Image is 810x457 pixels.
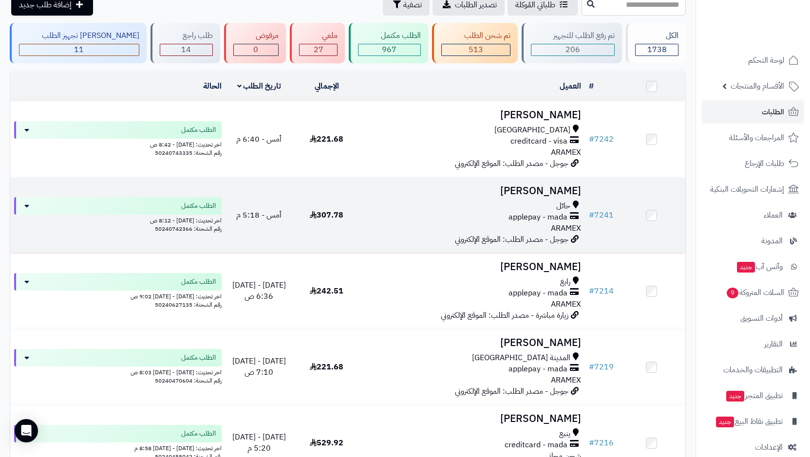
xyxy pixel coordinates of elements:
[222,23,288,63] a: مرفوض 0
[441,30,510,41] div: تم شحن الطلب
[589,437,594,449] span: #
[531,30,615,41] div: تم رفع الطلب للتجهيز
[19,44,139,55] div: 11
[149,23,222,63] a: طلب راجع 14
[702,358,804,382] a: التطبيقات والخدمات
[723,363,783,377] span: التطبيقات والخدمات
[731,79,784,93] span: الأقسام والمنتجات
[364,337,582,348] h3: [PERSON_NAME]
[589,285,614,297] a: #7214
[726,286,784,299] span: السلات المتروكة
[560,276,570,288] span: رابغ
[155,148,222,157] span: رقم الشحنة: 50240743335
[559,428,570,439] span: ينبع
[702,281,804,304] a: السلات المتروكة9
[647,44,667,55] span: 1738
[520,23,624,63] a: تم رفع الطلب للتجهيز 206
[299,30,338,41] div: ملغي
[702,178,804,201] a: إشعارات التحويلات البنكية
[745,157,784,170] span: طلبات الإرجاع
[469,44,483,55] span: 513
[702,152,804,175] a: طلبات الإرجاع
[8,23,149,63] a: [PERSON_NAME] تجهيز الطلب 11
[74,44,84,55] span: 11
[740,311,783,325] span: أدوات التسويق
[181,201,216,211] span: الطلب مكتمل
[358,44,420,55] div: 967
[589,133,594,145] span: #
[310,361,343,373] span: 221.68
[702,203,804,227] a: العملاء
[364,185,582,197] h3: [PERSON_NAME]
[755,440,783,454] span: الإعدادات
[551,146,581,158] span: ARAMEX
[315,80,339,92] a: الإجمالي
[236,133,282,145] span: أمس - 6:40 م
[14,215,222,225] div: اخر تحديث: [DATE] - 8:12 ص
[556,201,570,212] span: حائل
[14,291,222,301] div: اخر تحديث: [DATE] - [DATE] 9:02 ص
[589,437,614,449] a: #7216
[589,80,594,92] a: #
[441,310,568,321] span: زيارة مباشرة - مصدر الطلب: الموقع الإلكتروني
[716,417,734,427] span: جديد
[232,279,286,302] span: [DATE] - [DATE] 6:36 ص
[737,262,755,273] span: جديد
[726,287,738,298] span: 9
[430,23,520,63] a: تم شحن الطلب 513
[762,105,784,119] span: الطلبات
[232,355,286,378] span: [DATE] - [DATE] 7:10 ص
[589,133,614,145] a: #7242
[702,332,804,356] a: التقارير
[589,209,594,221] span: #
[725,389,783,402] span: تطبيق المتجر
[589,209,614,221] a: #7241
[14,139,222,149] div: اخر تحديث: [DATE] - 8:42 ص
[702,126,804,149] a: المراجعات والأسئلة
[589,361,614,373] a: #7219
[736,260,783,274] span: وآتس آب
[181,429,216,439] span: الطلب مكتمل
[364,110,582,121] h3: [PERSON_NAME]
[14,442,222,453] div: اخر تحديث: [DATE] - [DATE] 8:58 م
[726,391,744,402] span: جديد
[233,30,279,41] div: مرفوض
[160,44,212,55] div: 14
[160,30,213,41] div: طلب راجع
[347,23,430,63] a: الطلب مكتمل 967
[442,44,510,55] div: 513
[310,285,343,297] span: 242.51
[589,285,594,297] span: #
[310,437,343,449] span: 529.92
[505,439,567,451] span: creditcard - mada
[314,44,323,55] span: 27
[155,376,222,385] span: رقم الشحنة: 50240470604
[702,307,804,330] a: أدوات التسويق
[203,80,222,92] a: الحالة
[472,352,570,364] span: المدينة [GEOGRAPHIC_DATA]
[710,183,784,196] span: إشعارات التحويلات البنكية
[155,300,222,309] span: رقم الشحنة: 50240627135
[181,277,216,287] span: الطلب مكتمل
[764,337,783,351] span: التقارير
[300,44,337,55] div: 27
[748,54,784,67] span: لوحة التحكم
[702,410,804,433] a: تطبيق نقاط البيعجديد
[509,288,567,299] span: applepay - mada
[565,44,580,55] span: 206
[744,7,801,28] img: logo-2.png
[253,44,258,55] span: 0
[702,384,804,407] a: تطبيق المتجرجديد
[455,385,568,397] span: جوجل - مصدر الطلب: الموقع الإلكتروني
[635,30,678,41] div: الكل
[232,431,286,454] span: [DATE] - [DATE] 5:20 م
[455,234,568,245] span: جوجل - مصدر الطلب: الموقع الإلكتروني
[560,80,581,92] a: العميل
[624,23,688,63] a: الكل1738
[589,361,594,373] span: #
[702,255,804,278] a: وآتس آبجديد
[702,100,804,124] a: الطلبات
[764,208,783,222] span: العملاء
[729,131,784,145] span: المراجعات والأسئلة
[181,44,191,55] span: 14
